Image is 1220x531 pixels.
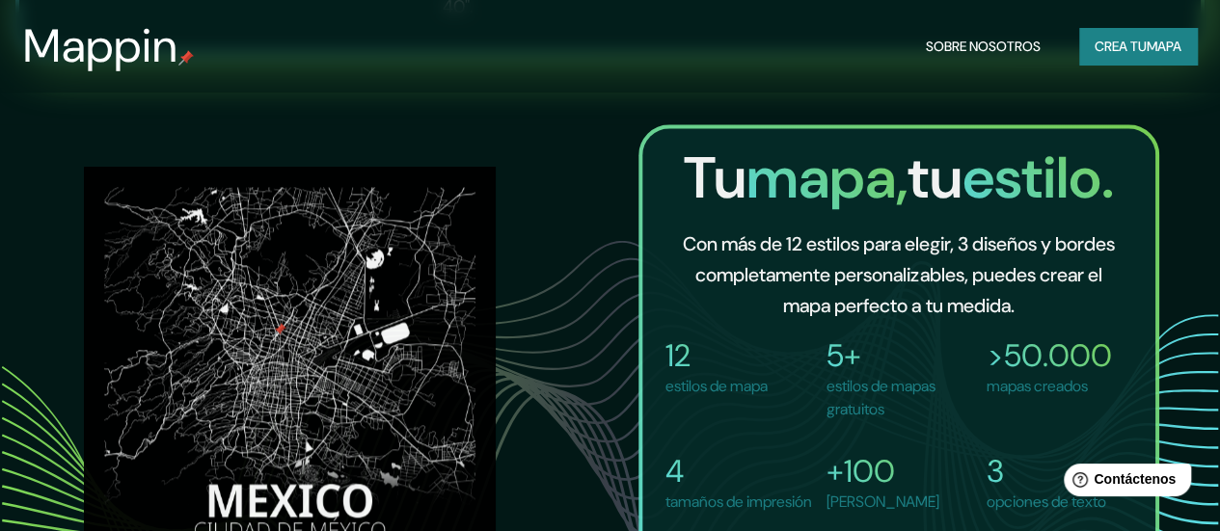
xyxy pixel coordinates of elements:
font: 5+ [826,335,860,376]
img: pin de mapeo [178,50,194,66]
font: >50.000 [987,335,1112,376]
button: Sobre nosotros [918,28,1048,65]
font: tamaños de impresión [665,491,812,512]
font: Mappin [23,15,178,76]
font: tu [908,140,962,216]
font: mapas creados [987,376,1088,396]
font: 4 [665,451,684,491]
font: +100 [826,451,894,491]
button: Crea tumapa [1079,28,1197,65]
font: estilo. [962,140,1113,216]
font: mapa, [746,140,908,216]
iframe: Lanzador de widgets de ayuda [1048,456,1199,510]
font: estilos de mapas gratuitos [826,376,935,419]
font: mapa [1147,38,1181,55]
font: Crea tu [1095,38,1147,55]
font: [PERSON_NAME] [826,491,938,512]
font: 12 [665,335,691,376]
font: opciones de texto [987,491,1106,512]
font: estilos de mapa [665,376,768,396]
font: Tu [684,140,746,216]
font: Sobre nosotros [926,38,1041,55]
font: 3 [987,451,1004,491]
font: Con más de 12 estilos para elegir, 3 diseños y bordes completamente personalizables, puedes crear... [683,231,1115,318]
